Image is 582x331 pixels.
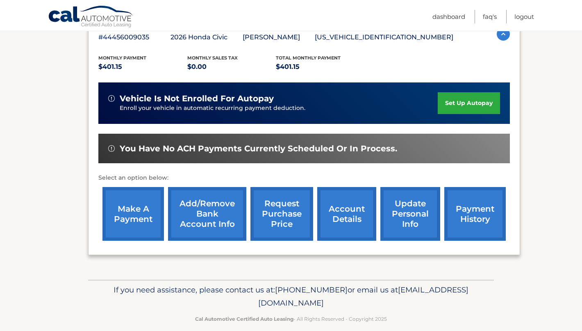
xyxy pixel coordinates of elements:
a: Add/Remove bank account info [168,187,246,241]
a: Cal Automotive [48,5,134,29]
img: alert-white.svg [108,95,115,102]
p: 2026 Honda Civic [171,32,243,43]
span: Monthly sales Tax [187,55,238,61]
span: vehicle is not enrolled for autopay [120,94,274,104]
p: [US_VEHICLE_IDENTIFICATION_NUMBER] [315,32,453,43]
img: alert-white.svg [108,145,115,152]
a: FAQ's [483,10,497,23]
p: Enroll your vehicle in automatic recurring payment deduction. [120,104,438,113]
p: Select an option below: [98,173,510,183]
p: - All Rights Reserved - Copyright 2025 [93,315,489,323]
a: set up autopay [438,92,500,114]
span: [EMAIL_ADDRESS][DOMAIN_NAME] [258,285,468,308]
img: accordion-active.svg [497,27,510,41]
span: Monthly Payment [98,55,146,61]
span: Total Monthly Payment [276,55,341,61]
p: If you need assistance, please contact us at: or email us at [93,283,489,310]
span: [PHONE_NUMBER] [275,285,348,294]
a: Logout [514,10,534,23]
p: [PERSON_NAME] [243,32,315,43]
p: $401.15 [98,61,187,73]
a: Dashboard [432,10,465,23]
p: $401.15 [276,61,365,73]
a: make a payment [102,187,164,241]
a: account details [317,187,376,241]
a: payment history [444,187,506,241]
a: update personal info [380,187,440,241]
a: request purchase price [250,187,313,241]
span: You have no ACH payments currently scheduled or in process. [120,144,397,154]
p: #44456009035 [98,32,171,43]
p: $0.00 [187,61,276,73]
strong: Cal Automotive Certified Auto Leasing [195,316,293,322]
